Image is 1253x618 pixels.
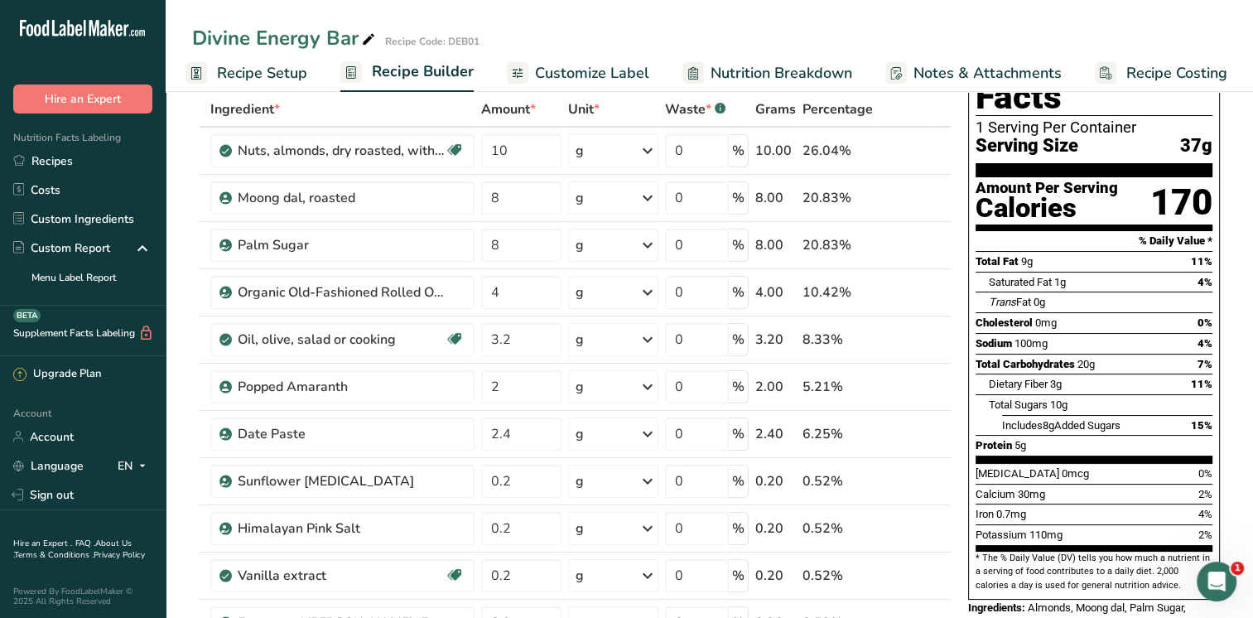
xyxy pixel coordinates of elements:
[340,53,474,93] a: Recipe Builder
[976,136,1078,157] span: Serving Size
[210,99,280,119] span: Ingredient
[989,276,1052,288] span: Saturated Fat
[976,231,1212,251] section: % Daily Value *
[1150,181,1212,225] div: 170
[976,337,1012,350] span: Sodium
[217,62,307,84] span: Recipe Setup
[576,141,584,161] div: g
[568,99,600,119] span: Unit
[118,456,152,476] div: EN
[1077,358,1095,370] span: 20g
[13,239,110,257] div: Custom Report
[238,377,445,397] div: Popped Amaranth
[576,471,584,491] div: g
[13,309,41,322] div: BETA
[13,587,152,606] div: Powered By FoodLabelMaker © 2025 All Rights Reserved
[1018,488,1045,500] span: 30mg
[1095,55,1227,92] a: Recipe Costing
[976,40,1212,116] h1: Nutrition Facts
[755,141,796,161] div: 10.00
[1002,419,1120,432] span: Includes Added Sugars
[75,538,95,549] a: FAQ .
[186,55,307,92] a: Recipe Setup
[802,519,873,538] div: 0.52%
[989,296,1016,308] i: Trans
[989,378,1048,390] span: Dietary Fiber
[1014,439,1026,451] span: 5g
[576,424,584,444] div: g
[1191,378,1212,390] span: 11%
[976,439,1012,451] span: Protein
[976,181,1118,196] div: Amount Per Serving
[802,566,873,586] div: 0.52%
[1062,467,1089,480] span: 0mcg
[1029,529,1063,541] span: 110mg
[238,330,445,350] div: Oil, olive, salad or cooking
[576,235,584,255] div: g
[13,538,72,549] a: Hire an Expert .
[481,99,536,119] span: Amount
[238,282,445,302] div: Organic Old-Fashioned Rolled Oats
[976,467,1059,480] span: [MEDICAL_DATA]
[1050,398,1067,411] span: 10g
[1198,337,1212,350] span: 4%
[802,377,873,397] div: 5.21%
[1014,337,1048,350] span: 100mg
[13,366,101,383] div: Upgrade Plan
[238,519,445,538] div: Himalayan Pink Salt
[989,398,1048,411] span: Total Sugars
[1198,276,1212,288] span: 4%
[576,519,584,538] div: g
[968,601,1025,614] span: Ingredients:
[1191,419,1212,432] span: 15%
[976,529,1027,541] span: Potassium
[507,55,649,92] a: Customize Label
[576,282,584,302] div: g
[976,119,1212,136] div: 1 Serving Per Container
[576,188,584,208] div: g
[13,538,132,561] a: About Us .
[1021,255,1033,268] span: 9g
[976,196,1118,220] div: Calories
[1198,316,1212,329] span: 0%
[885,55,1062,92] a: Notes & Attachments
[576,330,584,350] div: g
[13,84,152,113] button: Hire an Expert
[976,255,1019,268] span: Total Fat
[238,235,445,255] div: Palm Sugar
[1198,529,1212,541] span: 2%
[1198,467,1212,480] span: 0%
[1054,276,1066,288] span: 1g
[13,451,84,480] a: Language
[535,62,649,84] span: Customize Label
[238,566,445,586] div: Vanilla extract
[1198,358,1212,370] span: 7%
[1191,255,1212,268] span: 11%
[755,99,796,119] span: Grams
[682,55,852,92] a: Nutrition Breakdown
[665,99,725,119] div: Waste
[755,566,796,586] div: 0.20
[802,188,873,208] div: 20.83%
[1034,296,1045,308] span: 0g
[802,471,873,491] div: 0.52%
[976,358,1075,370] span: Total Carbohydrates
[385,34,480,49] div: Recipe Code: DEB01
[755,424,796,444] div: 2.40
[802,282,873,302] div: 10.42%
[755,330,796,350] div: 3.20
[755,471,796,491] div: 0.20
[1198,488,1212,500] span: 2%
[238,188,445,208] div: Moong dal, roasted
[1231,562,1244,575] span: 1
[755,188,796,208] div: 8.00
[976,552,1212,592] section: * The % Daily Value (DV) tells you how much a nutrient in a serving of food contributes to a dail...
[755,377,796,397] div: 2.00
[94,549,145,561] a: Privacy Policy
[755,519,796,538] div: 0.20
[238,424,445,444] div: Date Paste
[238,471,445,491] div: Sunflower [MEDICAL_DATA]
[1198,508,1212,520] span: 4%
[238,141,445,161] div: Nuts, almonds, dry roasted, with salt added
[802,235,873,255] div: 20.83%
